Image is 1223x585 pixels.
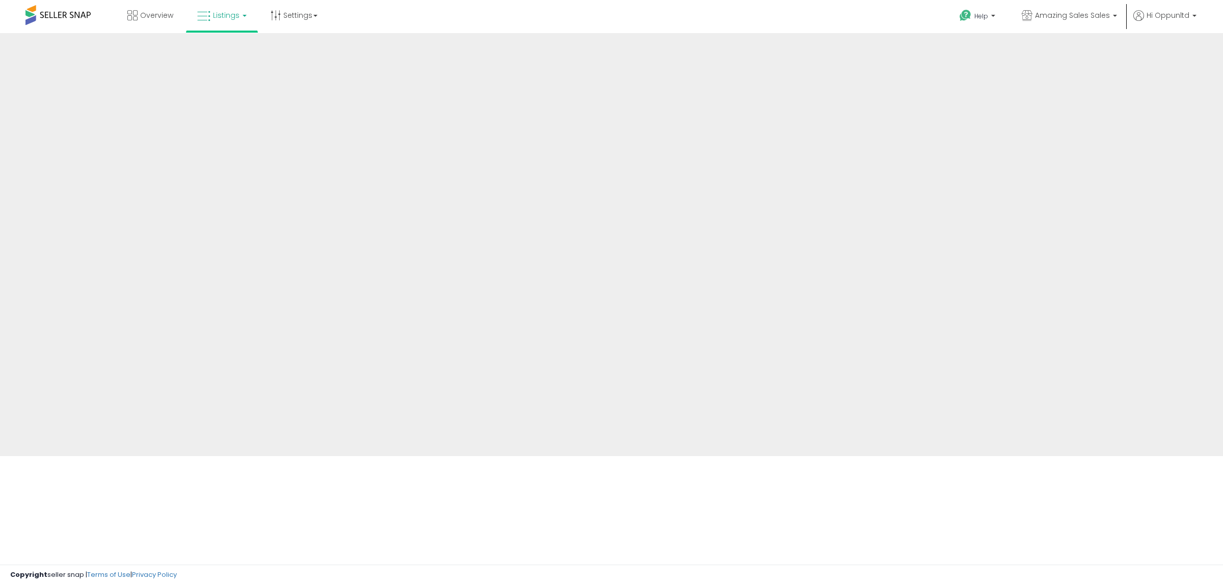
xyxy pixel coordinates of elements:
span: Amazing Sales Sales [1035,10,1110,20]
a: Help [951,2,1005,33]
span: Listings [213,10,240,20]
a: Hi Oppunltd [1133,10,1197,33]
span: Hi Oppunltd [1147,10,1189,20]
span: Help [974,12,988,20]
i: Get Help [959,9,972,22]
span: Overview [140,10,173,20]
